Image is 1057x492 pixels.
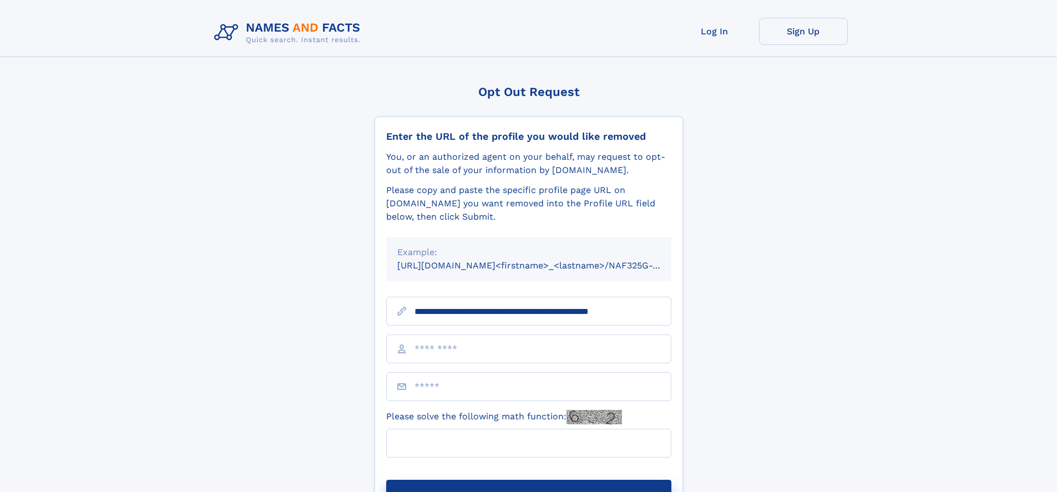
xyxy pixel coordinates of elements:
div: Please copy and paste the specific profile page URL on [DOMAIN_NAME] you want removed into the Pr... [386,184,671,224]
small: [URL][DOMAIN_NAME]<firstname>_<lastname>/NAF325G-xxxxxxxx [397,260,692,271]
div: You, or an authorized agent on your behalf, may request to opt-out of the sale of your informatio... [386,150,671,177]
div: Example: [397,246,660,259]
div: Opt Out Request [375,85,683,99]
img: Logo Names and Facts [210,18,370,48]
a: Sign Up [759,18,848,45]
a: Log In [670,18,759,45]
label: Please solve the following math function: [386,410,622,424]
div: Enter the URL of the profile you would like removed [386,130,671,143]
